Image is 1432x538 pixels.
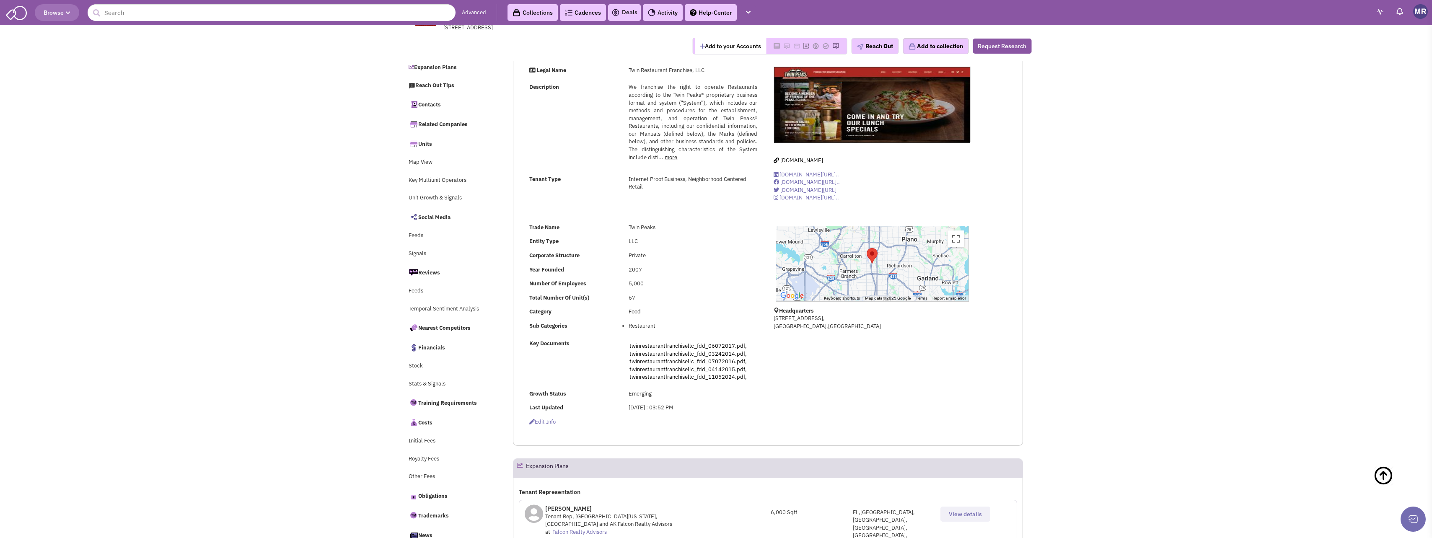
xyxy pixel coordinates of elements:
div: Twin Restaurant Franchise, LLC [867,248,878,264]
a: twinrestaurantfranchisellc_fdd_11052024.pdf, [629,373,747,380]
a: Costs [404,414,496,431]
button: Toggle fullscreen view [948,230,964,247]
p: [STREET_ADDRESS], [GEOGRAPHIC_DATA],[GEOGRAPHIC_DATA] [774,315,971,330]
a: Signals [404,246,496,262]
a: Temporal Sentiment Analysis [404,301,496,317]
b: Year Founded [529,266,564,273]
img: Activity.png [648,9,655,16]
img: Please add to your accounts [783,43,790,49]
span: Map data ©2025 Google [865,296,911,300]
img: SmartAdmin [6,4,27,20]
p: [PERSON_NAME] [545,504,689,513]
a: Reviews [404,264,496,281]
b: Trade Name [529,224,559,231]
span: at [545,528,550,535]
img: icon-deals.svg [611,8,620,18]
button: Request Research [973,39,1031,54]
b: Last Updated [529,404,563,411]
img: Twin Restaurant Franchise, LLC [774,67,970,143]
button: Reach Out [851,38,899,54]
img: Please add to your accounts [832,43,839,49]
span: Browse [44,9,70,16]
a: Royalty Fees [404,451,496,467]
a: Map View [404,155,496,171]
input: Search [88,4,456,21]
span: [DOMAIN_NAME][URL].. [780,178,840,186]
b: Category [529,308,552,315]
div: Twin Peaks [623,224,762,232]
a: Reach Out Tips [404,78,496,94]
div: Emerging [623,390,762,398]
button: Browse [35,4,79,21]
img: Google [778,290,806,301]
a: Unit Growth & Signals [404,190,496,206]
a: Training Requirements [404,394,496,411]
strong: Description [529,83,559,91]
img: help.png [690,9,697,16]
button: Keyboard shortcuts [824,295,860,301]
a: Nearest Competitors [404,319,496,336]
a: [DOMAIN_NAME][URL].. [774,171,839,178]
a: Activity [643,4,683,21]
b: Growth Status [529,390,566,397]
img: Matt Rau [1413,4,1428,19]
a: more [665,154,677,161]
span: [DOMAIN_NAME] [780,157,823,164]
li: Restaurant [629,322,757,330]
a: Terms (opens in new tab) [916,296,927,300]
button: Add to your Accounts [695,38,766,54]
img: Cadences_logo.png [565,10,572,16]
button: View details [940,507,990,522]
a: Contacts [404,96,496,113]
span: [DOMAIN_NAME][URL].. [779,194,839,201]
a: twinrestaurantfranchisellc_fdd_03242014.pdf, [629,350,747,357]
a: twinrestaurantfranchisellc_fdd_06072017.pdf, [629,342,747,349]
h2: Expansion Plans [526,459,569,477]
a: Cadences [560,4,606,21]
a: twinrestaurantfranchisellc_fdd_07072016.pdf, [629,358,747,365]
div: [DATE] : 03:52 PM [623,404,762,412]
a: Units [404,135,496,153]
a: Help-Center [685,4,737,21]
b: Total Number Of Unit(s) [529,294,589,301]
img: Please add to your accounts [822,43,829,49]
a: [DOMAIN_NAME][URL].. [774,194,839,201]
strong: Legal Name [537,67,566,74]
span: [DOMAIN_NAME][URL].. [779,171,839,178]
a: Expansion Plans [404,60,496,76]
img: icon-collection-lavender.png [908,43,916,50]
a: Stock [404,358,496,374]
div: 67 [623,294,762,302]
a: Key Multiunit Operators [404,173,496,189]
div: [STREET_ADDRESS] [443,24,662,32]
a: Financials [404,339,496,356]
img: Please add to your accounts [812,43,819,49]
b: Key Documents [529,340,570,347]
div: 6,000 Sqft [771,509,853,517]
a: Feeds [404,283,496,299]
a: Falcon Realty Advisors [552,528,607,535]
a: Other Fees [404,469,496,485]
a: [DOMAIN_NAME][URL] [774,186,836,194]
a: Feeds [404,228,496,244]
button: Add to collection [903,38,968,54]
span: Tenant Rep, [GEOGRAPHIC_DATA][US_STATE], [GEOGRAPHIC_DATA] and AK Falcon Realty Advisors [545,513,672,528]
a: [DOMAIN_NAME] [774,157,823,164]
div: 2007 [623,266,762,274]
b: Corporate Structure [529,252,580,259]
img: icon-collection-lavender-black.svg [513,9,520,17]
b: Sub Categories [529,322,567,329]
a: twinrestaurantfranchisellc_fdd_04142015.pdf, [629,366,747,373]
a: Initial Fees [404,433,496,449]
a: Social Media [404,208,496,226]
p: Tenant Representation [519,488,1017,496]
a: Deals [611,8,637,18]
a: [DOMAIN_NAME][URL].. [774,178,840,186]
a: Related Companies [404,115,496,133]
a: Advanced [462,9,486,17]
b: Headquarters [779,307,814,314]
a: Obligations [404,487,496,504]
span: We franchise the right to operate Restaurants according to the Twin Peaks® proprietary business f... [629,83,757,160]
strong: Tenant Type [529,176,561,183]
a: Back To Top [1373,457,1415,512]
